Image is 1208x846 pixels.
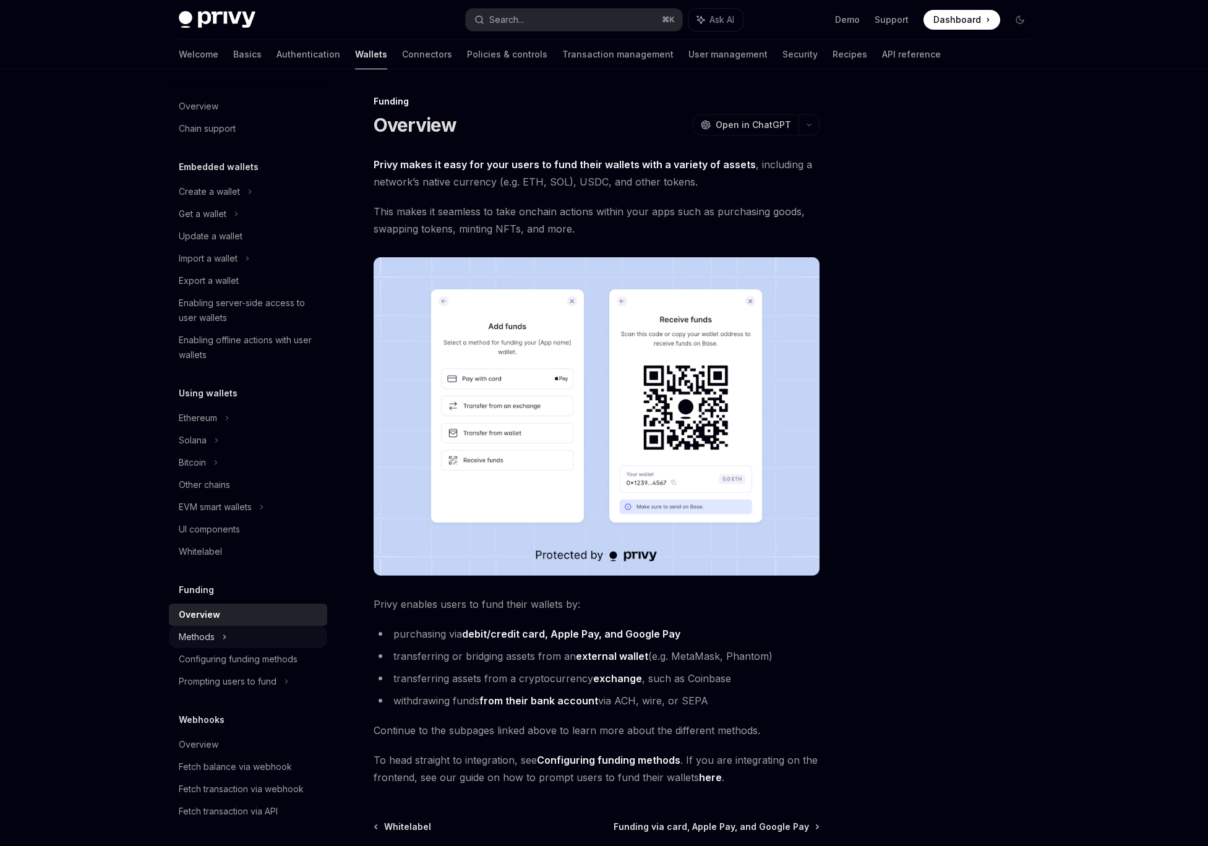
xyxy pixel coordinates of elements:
[179,674,276,689] div: Prompting users to fund
[374,670,820,687] li: transferring assets from a cryptocurrency , such as Coinbase
[462,628,680,641] a: debit/credit card, Apple Pay, and Google Pay
[179,333,320,362] div: Enabling offline actions with user wallets
[169,474,327,496] a: Other chains
[693,114,799,135] button: Open in ChatGPT
[374,692,820,709] li: withdrawing funds via ACH, wire, or SEPA
[169,733,327,756] a: Overview
[169,292,327,329] a: Enabling server-side access to user wallets
[576,650,648,663] a: external wallet
[562,40,674,69] a: Transaction management
[179,184,240,199] div: Create a wallet
[662,15,675,25] span: ⌘ K
[179,500,252,515] div: EVM smart wallets
[374,625,820,643] li: purchasing via
[835,14,860,26] a: Demo
[782,40,818,69] a: Security
[179,583,214,597] h5: Funding
[179,386,238,401] h5: Using wallets
[923,10,1000,30] a: Dashboard
[699,771,722,784] a: here
[179,229,242,244] div: Update a wallet
[169,329,327,366] a: Enabling offline actions with user wallets
[402,40,452,69] a: Connectors
[374,158,756,171] strong: Privy makes it easy for your users to fund their wallets with a variety of assets
[593,672,642,685] strong: exchange
[169,604,327,626] a: Overview
[462,628,680,640] strong: debit/credit card, Apple Pay, and Google Pay
[179,99,218,114] div: Overview
[179,455,206,470] div: Bitcoin
[179,207,226,221] div: Get a wallet
[833,40,867,69] a: Recipes
[169,117,327,140] a: Chain support
[179,477,230,492] div: Other chains
[1010,10,1030,30] button: Toggle dark mode
[489,12,524,27] div: Search...
[169,778,327,800] a: Fetch transaction via webhook
[169,648,327,670] a: Configuring funding methods
[169,540,327,563] a: Whitelabel
[466,9,682,31] button: Search...⌘K
[875,14,909,26] a: Support
[169,518,327,540] a: UI components
[374,114,457,136] h1: Overview
[179,804,278,819] div: Fetch transaction via API
[355,40,387,69] a: Wallets
[374,647,820,665] li: transferring or bridging assets from an (e.g. MetaMask, Phantom)
[688,40,768,69] a: User management
[179,630,215,644] div: Methods
[374,596,820,613] span: Privy enables users to fund their wallets by:
[374,751,820,786] span: To head straight to integration, see . If you are integrating on the frontend, see our guide on h...
[384,821,431,833] span: Whitelabel
[374,722,820,739] span: Continue to the subpages linked above to learn more about the different methods.
[179,607,220,622] div: Overview
[716,119,791,131] span: Open in ChatGPT
[169,756,327,778] a: Fetch balance via webhook
[169,225,327,247] a: Update a wallet
[169,95,327,117] a: Overview
[179,411,217,425] div: Ethereum
[179,737,218,752] div: Overview
[179,296,320,325] div: Enabling server-side access to user wallets
[179,11,255,28] img: dark logo
[179,522,240,537] div: UI components
[179,273,239,288] div: Export a wallet
[467,40,547,69] a: Policies & controls
[688,9,743,31] button: Ask AI
[479,694,598,707] a: from their bank account
[169,800,327,822] a: Fetch transaction via API
[179,782,304,797] div: Fetch transaction via webhook
[374,156,820,190] span: , including a network’s native currency (e.g. ETH, SOL), USDC, and other tokens.
[179,251,238,266] div: Import a wallet
[276,40,340,69] a: Authentication
[375,821,431,833] a: Whitelabel
[374,257,820,576] img: images/Funding.png
[179,433,207,448] div: Solana
[179,160,259,174] h5: Embedded wallets
[374,203,820,237] span: This makes it seamless to take onchain actions within your apps such as purchasing goods, swappin...
[882,40,941,69] a: API reference
[179,712,225,727] h5: Webhooks
[537,754,680,767] a: Configuring funding methods
[933,14,981,26] span: Dashboard
[179,652,298,667] div: Configuring funding methods
[374,95,820,108] div: Funding
[233,40,262,69] a: Basics
[179,40,218,69] a: Welcome
[614,821,809,833] span: Funding via card, Apple Pay, and Google Pay
[709,14,734,26] span: Ask AI
[614,821,818,833] a: Funding via card, Apple Pay, and Google Pay
[179,759,292,774] div: Fetch balance via webhook
[179,544,222,559] div: Whitelabel
[179,121,236,136] div: Chain support
[169,270,327,292] a: Export a wallet
[593,672,642,685] a: exchange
